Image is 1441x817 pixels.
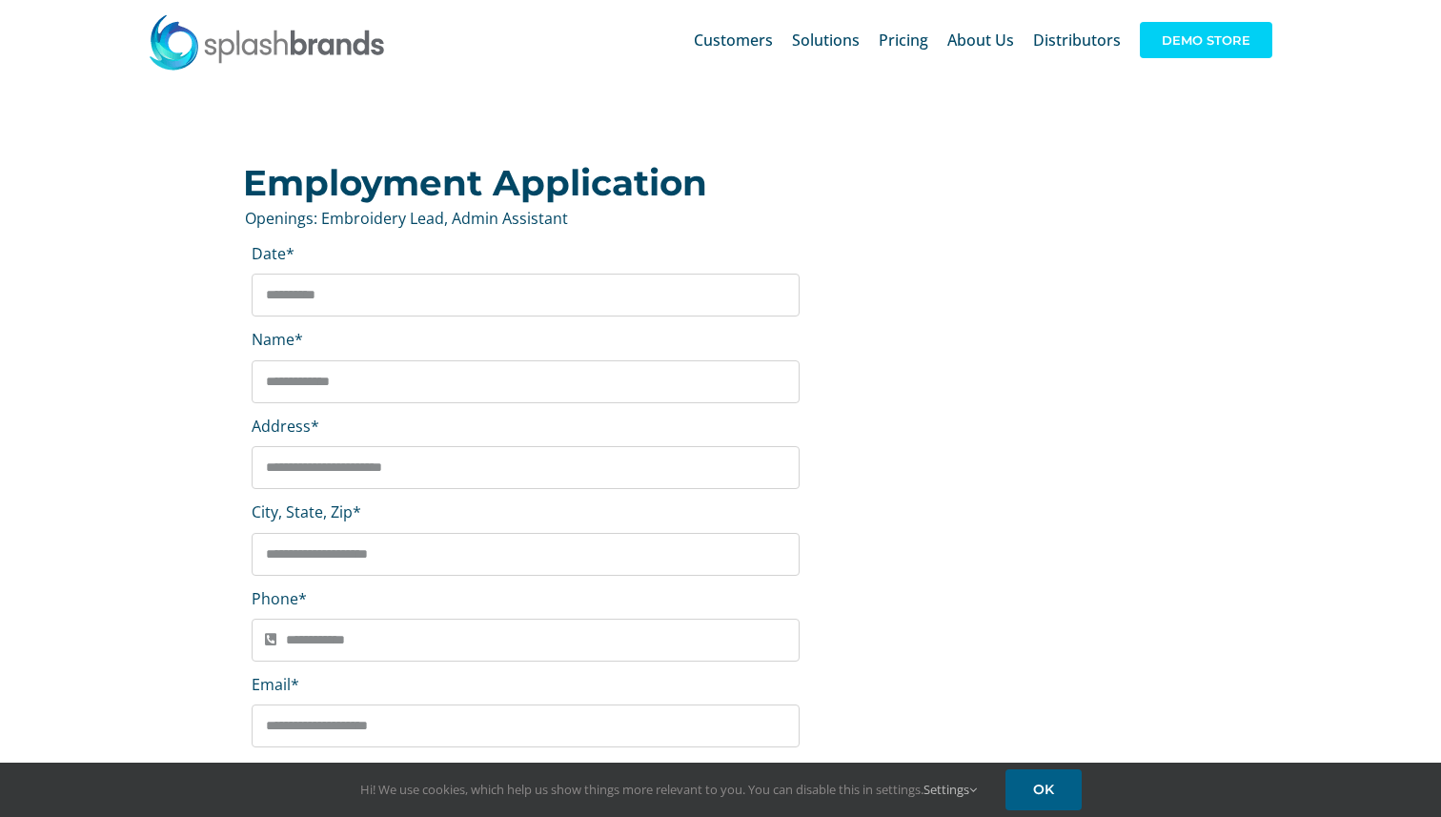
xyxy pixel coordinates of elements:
[245,208,1219,229] p: Openings: Embroidery Lead, Admin Assistant
[294,329,303,350] abbr: required
[252,588,307,609] label: Phone
[252,501,361,522] label: City, State, Zip
[252,329,303,350] label: Name
[923,781,977,798] a: Settings
[1033,10,1121,71] a: Distributors
[311,416,319,437] abbr: required
[354,760,362,781] abbr: required
[1119,111,1228,129] a: Previous Page
[286,243,294,264] abbr: required
[947,32,1014,48] span: About Us
[298,588,307,609] abbr: required
[291,674,299,695] abbr: required
[252,674,299,695] label: Email
[1140,10,1272,71] a: DEMO STORE
[1033,32,1121,48] span: Distributors
[694,10,1272,71] nav: Main Menu
[694,32,773,48] span: Customers
[243,164,1219,202] h2: Employment Application
[353,501,361,522] abbr: required
[252,416,319,437] label: Address
[1005,769,1082,810] a: OK
[360,781,977,798] span: Hi! We use cookies, which help us show things more relevant to you. You can disable this in setti...
[879,10,928,71] a: Pricing
[1140,22,1272,58] span: DEMO STORE
[252,243,294,264] label: Date
[148,13,386,71] img: SplashBrands.com Logo
[792,32,860,48] span: Solutions
[694,10,773,71] a: Customers
[879,32,928,48] span: Pricing
[252,760,362,781] label: Date Available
